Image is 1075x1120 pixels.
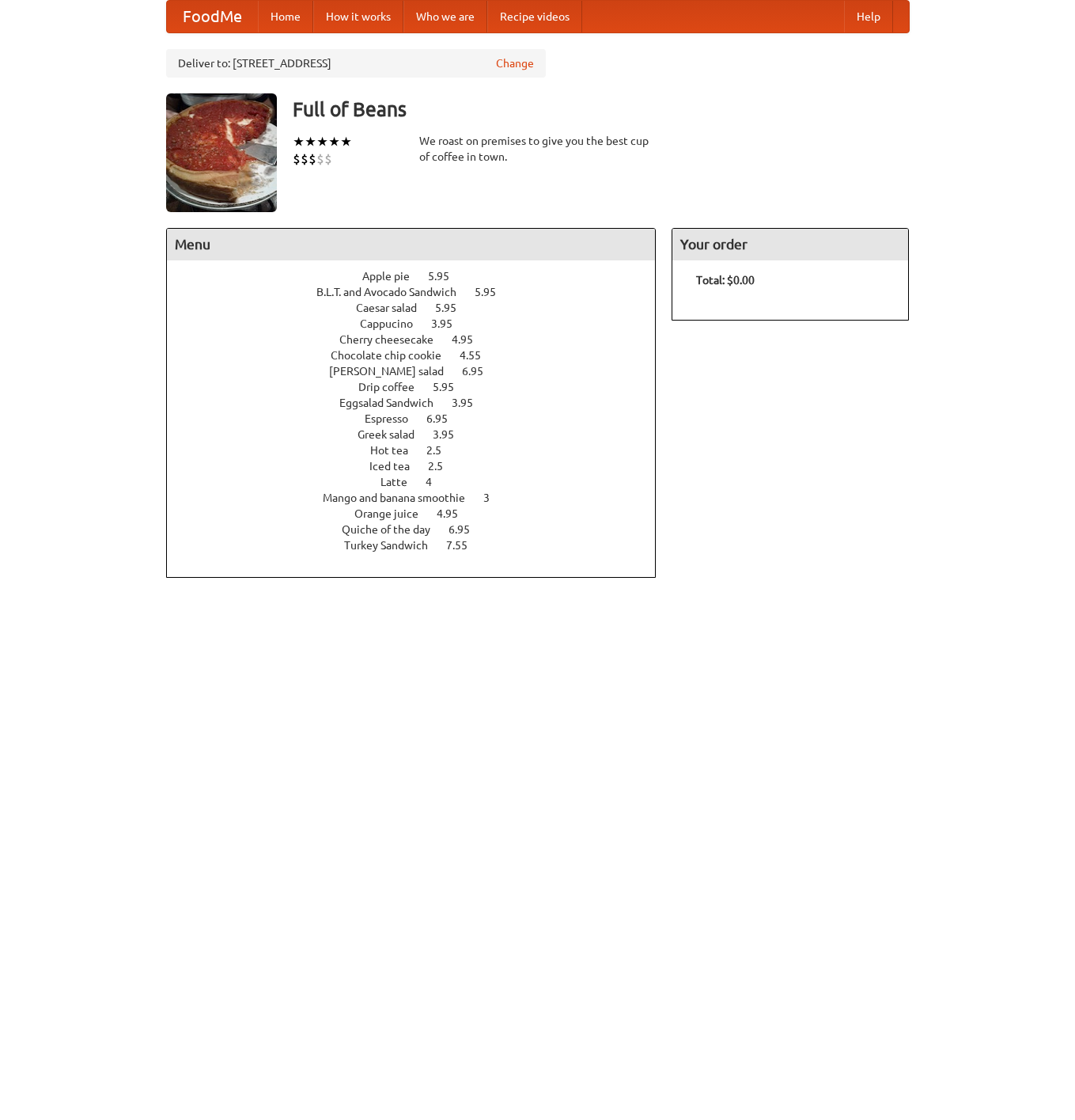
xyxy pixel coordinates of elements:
a: How it works [313,1,403,32]
a: Chocolate chip cookie 4.55 [331,349,510,362]
h4: Your order [672,229,908,260]
span: Apple pie [362,270,426,283]
span: Turkey Sandwich [344,539,444,552]
img: angular.jpg [166,93,277,212]
h4: Menu [167,229,656,260]
li: ★ [293,133,305,150]
a: Quiche of the day 6.95 [342,523,499,536]
li: $ [324,150,332,168]
span: Mango and banana smoothie [323,492,481,504]
a: Eggsalad Sandwich 3.95 [339,397,502,409]
a: [PERSON_NAME] salad 6.95 [329,365,513,378]
a: Drip coffee 5.95 [358,381,483,393]
span: Eggsalad Sandwich [339,397,449,409]
a: Hot tea 2.5 [370,444,471,457]
span: 6.95 [462,365,499,378]
span: Cherry cheesecake [339,333,449,346]
span: [PERSON_NAME] salad [329,365,460,378]
a: Home [258,1,313,32]
span: B.L.T. and Avocado Sandwich [316,286,472,298]
a: Recipe videos [487,1,582,32]
li: $ [301,150,308,168]
a: FoodMe [167,1,258,32]
b: Total: $0.00 [696,274,755,287]
span: Cappucino [360,317,429,330]
span: Orange juice [354,507,434,520]
span: 3 [483,492,505,504]
a: Turkey Sandwich 7.55 [344,539,497,552]
a: Orange juice 4.95 [354,507,487,520]
li: $ [316,150,324,168]
li: ★ [328,133,340,150]
span: 2.5 [428,460,459,473]
span: Greek salad [358,428,430,441]
a: Caesar salad 5.95 [356,302,486,314]
a: Cherry cheesecake 4.95 [339,333,502,346]
span: 2.5 [426,444,457,457]
li: $ [308,150,316,168]
li: ★ [305,133,316,150]
span: 5.95 [428,270,465,283]
span: Hot tea [370,444,424,457]
span: Latte [380,476,423,488]
span: Espresso [365,412,424,425]
a: Latte 4 [380,476,461,488]
span: 4.55 [460,349,497,362]
span: 5.95 [475,286,512,298]
div: We roast on premises to give you the best cup of coffee in town. [419,133,657,165]
span: 7.55 [446,539,483,552]
a: Espresso 6.95 [365,412,477,425]
li: ★ [340,133,352,150]
a: B.L.T. and Avocado Sandwich 5.95 [316,286,525,298]
span: Drip coffee [358,381,430,393]
span: 4 [426,476,448,488]
span: Quiche of the day [342,523,446,536]
a: Help [844,1,893,32]
span: Chocolate chip cookie [331,349,457,362]
span: 3.95 [431,317,468,330]
span: 3.95 [433,428,470,441]
span: 4.95 [437,507,474,520]
a: Iced tea 2.5 [369,460,472,473]
a: Mango and banana smoothie 3 [323,492,519,504]
span: 5.95 [435,302,472,314]
a: Greek salad 3.95 [358,428,483,441]
span: 6.95 [426,412,464,425]
a: Change [496,55,534,71]
a: Apple pie 5.95 [362,270,479,283]
span: Iced tea [369,460,426,473]
li: $ [293,150,301,168]
span: 4.95 [452,333,489,346]
h3: Full of Beans [293,93,910,125]
span: 3.95 [452,397,489,409]
span: 5.95 [433,381,470,393]
span: Caesar salad [356,302,433,314]
a: Who we are [403,1,487,32]
li: ★ [316,133,328,150]
span: 6.95 [449,523,486,536]
div: Deliver to: [STREET_ADDRESS] [166,49,546,78]
a: Cappucino 3.95 [360,317,482,330]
